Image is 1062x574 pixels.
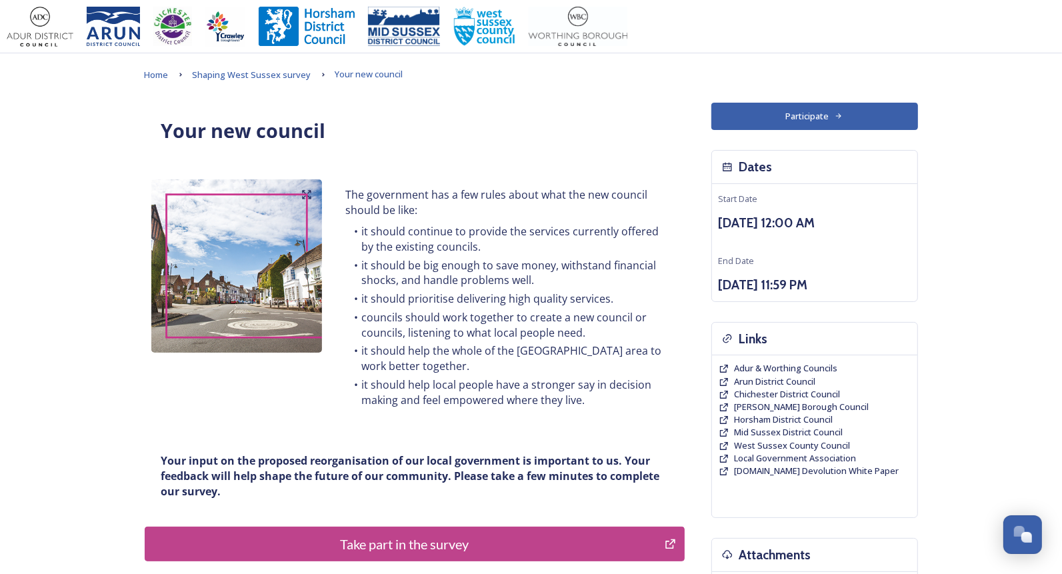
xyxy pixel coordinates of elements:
img: Adur%20logo%20%281%29.jpeg [7,7,73,47]
button: Participate [711,103,918,130]
li: it should help the whole of the [GEOGRAPHIC_DATA] area to work better together. [345,343,667,373]
a: Chichester District Council [735,388,841,401]
span: Your new council [335,68,403,80]
img: CDC%20Logo%20-%20you%20may%20have%20a%20better%20version.jpg [153,7,192,47]
li: it should prioritise delivering high quality services. [345,291,667,307]
img: Worthing_Adur%20%281%29.jpg [529,7,627,47]
h3: [DATE] 11:59 PM [719,275,911,295]
strong: Your new council [161,117,326,143]
h3: [DATE] 12:00 AM [719,213,911,233]
li: it should be big enough to save money, withstand financial shocks, and handle problems well. [345,258,667,288]
span: Shaping West Sussex survey [193,69,311,81]
a: Horsham District Council [735,413,833,426]
a: [PERSON_NAME] Borough Council [735,401,869,413]
span: Adur & Worthing Councils [735,362,838,374]
img: Horsham%20DC%20Logo.jpg [259,7,355,47]
img: 150ppimsdc%20logo%20blue.png [368,7,440,47]
span: Home [145,69,169,81]
a: Arun District Council [735,375,816,388]
h3: Links [739,329,768,349]
a: Mid Sussex District Council [735,426,843,439]
div: Take part in the survey [152,534,658,554]
img: Crawley%20BC%20logo.jpg [205,7,245,47]
h3: Dates [739,157,773,177]
a: Local Government Association [735,452,857,465]
a: Shaping West Sussex survey [193,67,311,83]
li: it should help local people have a stronger say in decision making and feel empowered where they ... [345,377,667,407]
a: West Sussex County Council [735,439,851,452]
img: WSCCPos-Spot-25mm.jpg [453,7,516,47]
span: Start Date [719,193,758,205]
img: Arun%20District%20Council%20logo%20blue%20CMYK.jpg [87,7,140,47]
span: Mid Sussex District Council [735,426,843,438]
a: [DOMAIN_NAME] Devolution White Paper [735,465,899,477]
a: Home [145,67,169,83]
li: it should continue to provide the services currently offered by the existing councils. [345,224,667,254]
button: Take part in the survey [145,527,685,561]
a: Adur & Worthing Councils [735,362,838,375]
strong: Your input on the proposed reorganisation of our local government is important to us. Your feedba... [161,453,663,498]
span: West Sussex County Council [735,439,851,451]
h3: Attachments [739,545,811,565]
span: End Date [719,255,755,267]
span: Horsham District Council [735,413,833,425]
p: The government has a few rules about what the new council should be like: [345,187,667,217]
span: Chichester District Council [735,388,841,400]
li: councils should work together to create a new council or councils, listening to what local people... [345,310,667,340]
button: Open Chat [1003,515,1042,554]
span: Arun District Council [735,375,816,387]
span: Local Government Association [735,452,857,464]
